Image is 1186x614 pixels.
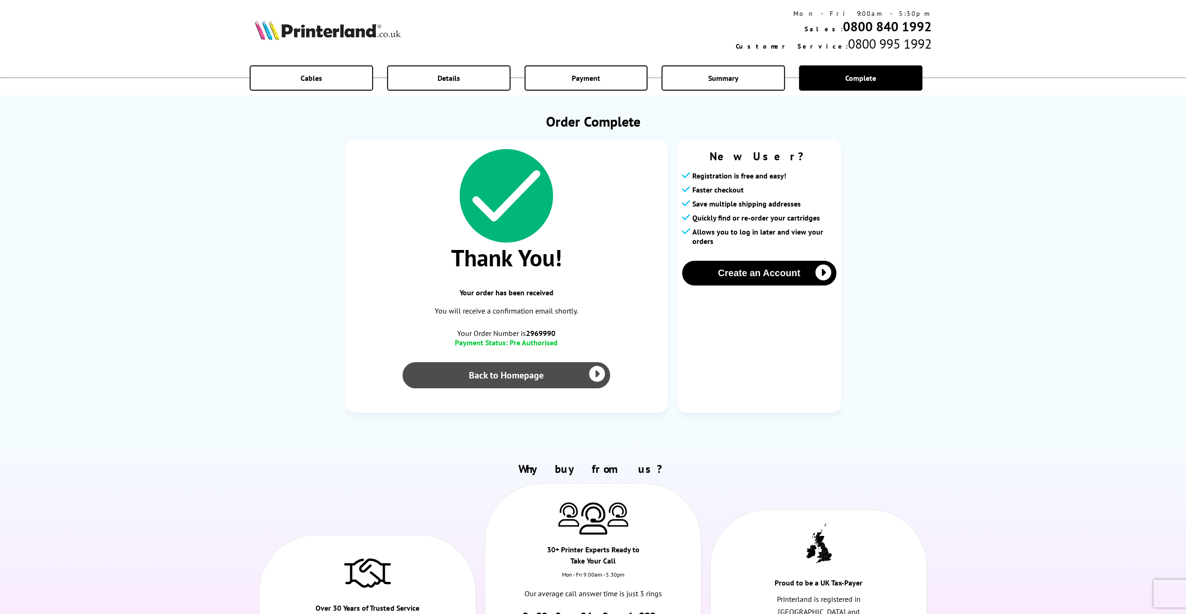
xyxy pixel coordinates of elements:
div: 30+ Printer Experts Ready to Take Your Call [539,544,647,571]
span: Your order has been received [355,288,658,297]
span: Thank You! [355,243,658,273]
img: Printer Experts [607,502,628,526]
span: Payment Status: [455,338,508,347]
span: Details [438,73,460,83]
span: Save multiple shipping addresses [692,199,801,208]
div: Mon - Fri 9:00am - 5.30pm [485,571,701,587]
span: Quickly find or re-order your cartridges [692,213,820,222]
span: Complete [845,73,876,83]
div: Proud to be a UK Tax-Payer [765,577,873,593]
img: Printerland Logo [255,20,401,40]
button: Create an Account [682,261,836,286]
a: 0800 840 1992 [842,18,931,35]
span: Cables [301,73,322,83]
p: You will receive a confirmation email shortly. [355,305,658,317]
span: Summary [708,73,739,83]
span: Allows you to log in later and view your orders [692,227,836,246]
span: Faster checkout [692,185,744,194]
span: Sales: [804,25,842,33]
h1: Order Complete [345,112,841,130]
b: 2969990 [526,328,555,338]
img: Printer Experts [558,502,579,526]
img: UK tax payer [806,523,832,566]
span: Payment [572,73,600,83]
span: Customer Service: [735,42,848,50]
a: Back to Homepage [403,362,611,388]
span: Registration is free and easy! [692,171,786,180]
span: Pre Authorised [510,338,558,347]
p: Our average call answer time is just 3 rings [518,587,668,600]
span: Your Order Number is [355,328,658,338]
img: Trusted Service [344,554,391,591]
div: Mon - Fri 9:00am - 5:30pm [735,9,931,18]
span: 0800 995 1992 [848,35,931,52]
h2: Why buy from us? [255,462,932,476]
span: New User? [682,149,836,164]
img: Printer Experts [579,502,607,535]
